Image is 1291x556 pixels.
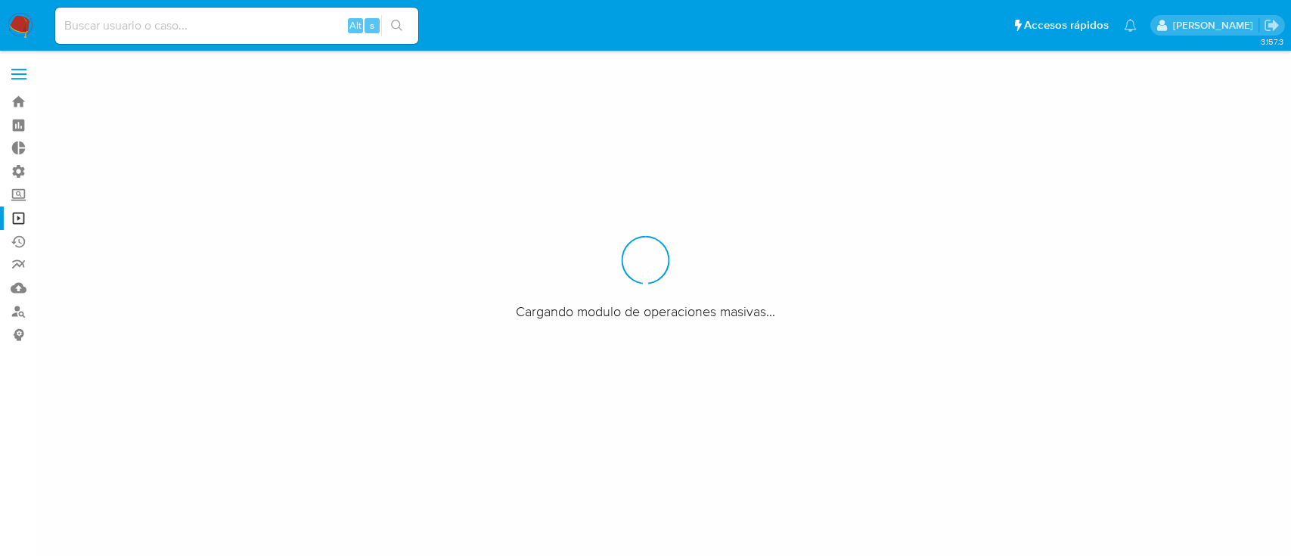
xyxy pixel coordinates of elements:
[1264,17,1280,33] a: Salir
[516,302,775,320] span: Cargando modulo de operaciones masivas...
[1124,19,1137,32] a: Notificaciones
[349,18,362,33] span: Alt
[370,18,374,33] span: s
[55,16,418,36] input: Buscar usuario o caso...
[1024,17,1109,33] span: Accesos rápidos
[1173,18,1258,33] p: ezequiel.castrillon@mercadolibre.com
[381,15,412,36] button: search-icon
